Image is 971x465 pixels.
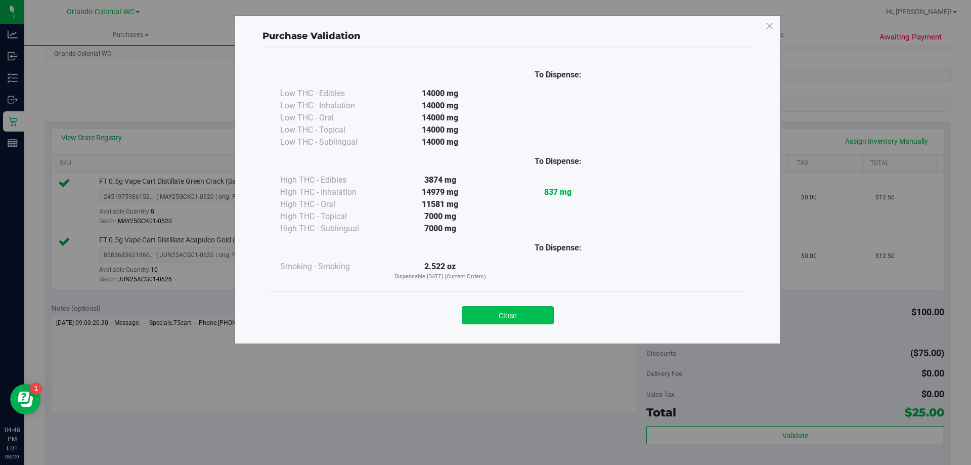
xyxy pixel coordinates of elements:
div: 11581 mg [381,198,499,210]
iframe: Resource center unread badge [30,383,42,395]
div: High THC - Sublingual [280,223,381,235]
div: Low THC - Topical [280,124,381,136]
div: 3874 mg [381,174,499,186]
div: To Dispense: [499,69,617,81]
div: High THC - Oral [280,198,381,210]
div: Low THC - Oral [280,112,381,124]
div: 14000 mg [381,88,499,100]
div: High THC - Inhalation [280,186,381,198]
div: To Dispense: [499,242,617,254]
div: Smoking - Smoking [280,261,381,273]
button: Close [462,306,554,324]
div: 14000 mg [381,100,499,112]
div: 7000 mg [381,223,499,235]
div: Low THC - Edibles [280,88,381,100]
div: Low THC - Sublingual [280,136,381,148]
div: High THC - Topical [280,210,381,223]
div: 7000 mg [381,210,499,223]
div: 14000 mg [381,112,499,124]
div: To Dispense: [499,155,617,167]
div: 14000 mg [381,124,499,136]
div: 2.522 oz [381,261,499,281]
iframe: Resource center [10,384,40,414]
span: Purchase Validation [262,30,361,41]
div: Low THC - Inhalation [280,100,381,112]
strong: 837 mg [544,187,571,197]
div: High THC - Edibles [280,174,381,186]
div: 14000 mg [381,136,499,148]
p: Dispensable [DATE] (Current Orders) [381,273,499,281]
div: 14979 mg [381,186,499,198]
